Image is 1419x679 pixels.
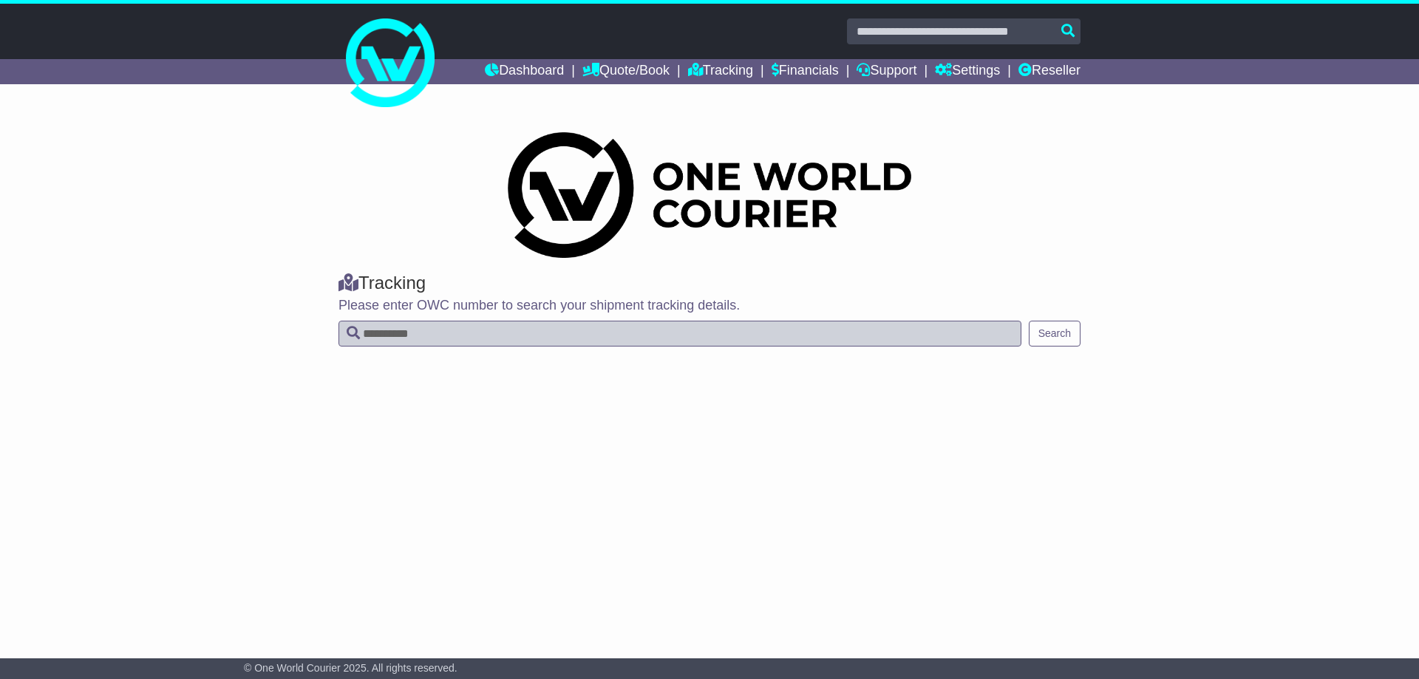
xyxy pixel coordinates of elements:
[338,298,1081,314] p: Please enter OWC number to search your shipment tracking details.
[582,59,670,84] a: Quote/Book
[508,132,911,258] img: Dark
[338,273,1081,294] div: Tracking
[688,59,753,84] a: Tracking
[1029,321,1081,347] button: Search
[1018,59,1081,84] a: Reseller
[935,59,1000,84] a: Settings
[857,59,916,84] a: Support
[485,59,564,84] a: Dashboard
[244,662,457,674] span: © One World Courier 2025. All rights reserved.
[772,59,839,84] a: Financials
